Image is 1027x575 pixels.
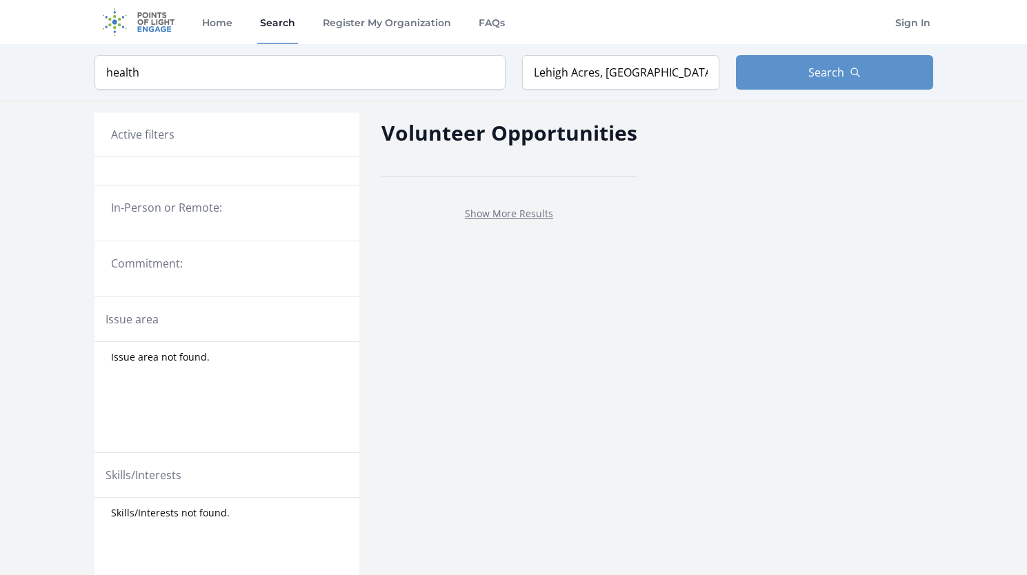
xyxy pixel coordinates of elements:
span: Search [808,64,844,81]
button: Search [736,55,933,90]
legend: Commitment: [111,255,343,272]
span: Issue area not found. [111,350,210,364]
input: Location [522,55,719,90]
legend: In-Person or Remote: [111,199,343,216]
input: Keyword [94,55,506,90]
a: Show More Results [465,207,553,220]
span: Skills/Interests not found. [111,506,230,520]
legend: Skills/Interests [106,467,181,483]
h2: Volunteer Opportunities [381,117,637,148]
legend: Issue area [106,311,159,327]
h3: Active filters [111,126,175,143]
